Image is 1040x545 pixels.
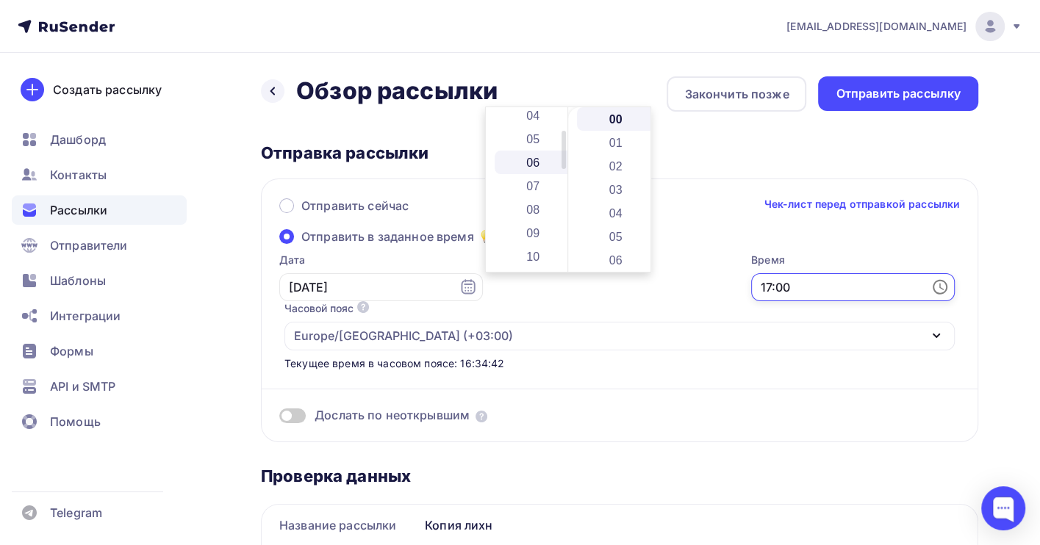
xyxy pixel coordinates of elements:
span: Регистрация [113,336,315,348]
strong: Позвонить нам [305,16,382,28]
a: [EMAIL_ADDRESS][DOMAIN_NAME] [786,12,1022,41]
a: Формы [12,336,187,366]
span: Дослать по неоткрывшим [315,407,470,424]
span: Telegram [50,504,102,521]
li: 02 [577,154,656,178]
span: Рассылки [50,201,107,219]
strong: Все курсы [90,161,143,173]
li: 04 [577,201,656,225]
span: Отправители [50,237,128,254]
a: Дашборд [12,125,187,154]
div: Часовой пояс [284,301,354,316]
span: Помощь [50,413,101,430]
span: Контакты [50,166,107,184]
li: 05 [495,127,574,151]
h1: к.э.н., доцент, партнёр группы консультационных и аудиторских компаний «Статус», преподаватель Це... [20,205,409,303]
p: методика расчёта, требования IAS 36, порядок отражения в бухгалтерской отчётности в 2025 году [222,67,409,190]
button: Часовой пояс Europe/[GEOGRAPHIC_DATA] (+03:00) [284,301,955,350]
span: Интеграции [50,307,121,325]
a: Все курсы [74,152,159,182]
li: 05 [577,225,656,248]
li: 08 [495,198,574,221]
span: Отправить сейчас [301,197,409,214]
h2: Обзор рассылки [296,76,498,106]
div: Europe/[GEOGRAPHIC_DATA] (+03:00) [294,327,513,344]
div: Отправить рассылку [836,85,961,102]
a: Отправители [12,231,187,260]
div: Закончить позже [684,85,789,103]
strong: Лектор: [PERSON_NAME] [128,206,302,222]
span: Отправить в заданное время [301,228,474,245]
li: 10 [495,245,574,268]
span: Шаблоны [50,272,106,289]
a: Чек-лист перед отправкой рассылки [764,197,960,212]
li: 04 [495,104,574,127]
li: 06 [495,151,574,174]
a: Шаблоны [12,266,187,295]
li: 03 [577,178,656,201]
li: 09 [495,221,574,245]
span: Дашборд [50,131,106,148]
li: 11 [495,268,574,292]
strong: CIT - Бухгалтерские курсы [26,15,201,30]
strong: Приглашаем на семинар [DATE] [24,63,203,100]
strong: Зарегистрироваться на курс [39,124,196,137]
div: Отправка рассылки [261,142,978,163]
span: API и SMTP [50,378,115,395]
label: Время [751,253,955,267]
div: Создать рассылку [53,81,162,98]
li: 06 [577,248,656,272]
strong: Обесценение активов: [252,69,365,106]
a: Зарегистрироваться на курс [24,117,210,145]
a: Позвонить нам [289,7,398,37]
li: 01 [577,131,656,154]
a: [URL][DOMAIN_NAME] [187,336,316,348]
a: Контакты [12,160,187,190]
label: Дата [279,253,483,267]
span: [EMAIL_ADDRESS][DOMAIN_NAME] [786,19,967,34]
a: Рассылки [12,195,187,225]
li: 07 [495,174,574,198]
span: Формы [50,342,93,360]
div: Текущее время в часовом поясе: 16:34:42 [284,356,955,371]
input: 10.09.2025 [279,273,483,301]
div: Проверка данных [261,466,978,486]
li: 00 [577,107,656,131]
input: 16:34 [751,273,955,301]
